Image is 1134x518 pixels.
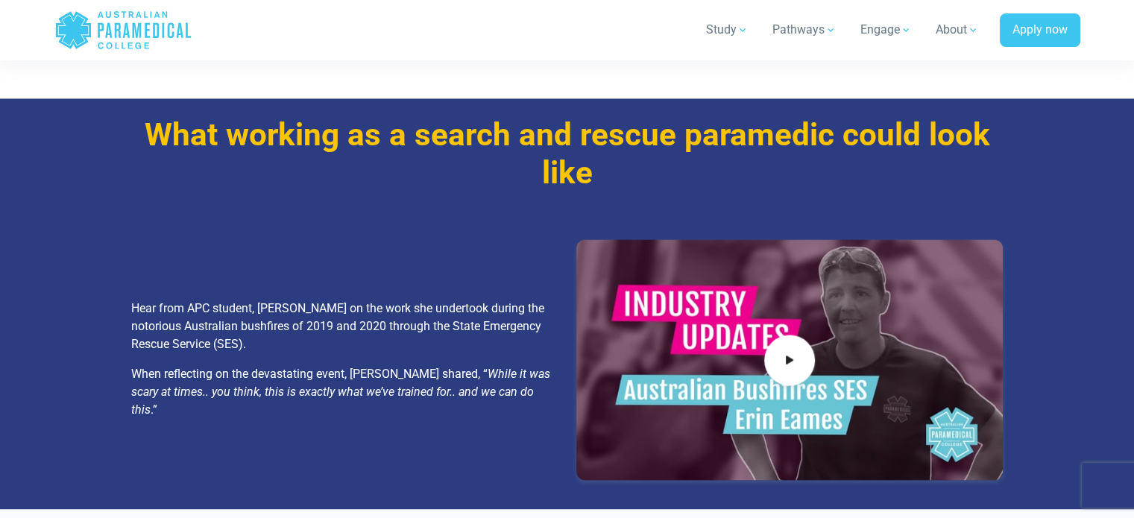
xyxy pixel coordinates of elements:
a: Apply now [1000,13,1080,48]
a: Engage [851,9,921,51]
a: Pathways [763,9,845,51]
a: Study [697,9,757,51]
em: While it was scary at times.. you think, this is exactly what we’ve trained for.. and we can do this [131,367,550,417]
a: About [927,9,988,51]
span: Hear from APC student, [PERSON_NAME] on the work she undertook during the notorious Australian bu... [131,301,544,351]
a: Australian Paramedical College [54,6,192,54]
h3: What working as a search and rescue paramedic could look like [131,116,1004,192]
p: When reflecting on the devastating event, [PERSON_NAME] shared, “ .” [131,365,558,419]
